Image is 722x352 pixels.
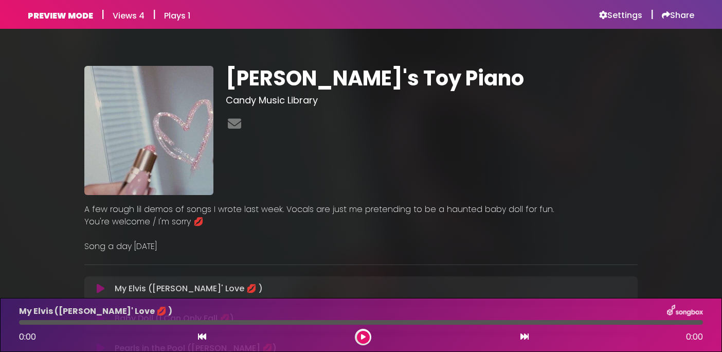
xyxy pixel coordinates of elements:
[113,11,145,21] h6: Views 4
[19,305,172,318] p: My Elvis ([PERSON_NAME]' Love 💋 )
[662,10,694,21] a: Share
[84,216,638,228] p: You're welcome / I'm sorry 💋
[164,11,190,21] h6: Plays 1
[599,10,642,21] a: Settings
[651,8,654,21] h5: |
[226,95,638,106] h3: Candy Music Library
[28,11,93,21] h6: PREVIEW MODE
[19,331,36,343] span: 0:00
[84,66,213,195] img: HAyGc1XT7KlF4VPBVb4L
[226,66,638,91] h1: [PERSON_NAME]'s Toy Piano
[84,240,638,253] p: Song a day [DATE]
[84,203,638,216] p: A few rough lil demos of songs I wrote last week. Vocals are just me pretending to be a haunted b...
[667,305,703,318] img: songbox-logo-white.png
[101,8,104,21] h5: |
[115,283,263,295] p: My Elvis ([PERSON_NAME]' Love 💋 )
[686,331,703,343] span: 0:00
[153,8,156,21] h5: |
